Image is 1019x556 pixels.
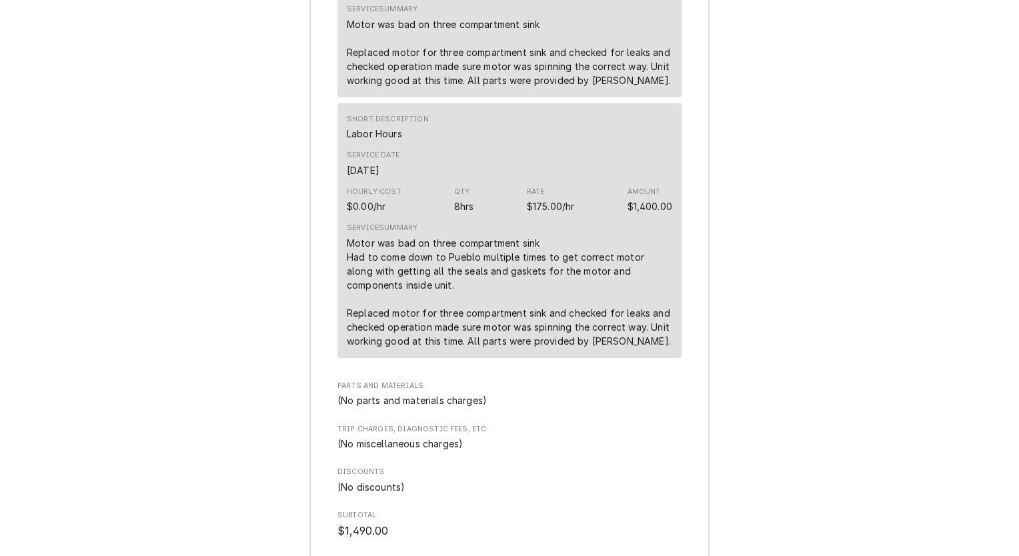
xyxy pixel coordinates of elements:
div: Discounts List [337,480,682,494]
div: Motor was bad on three compartment sink Had to come down to Pueblo multiple times to get correct ... [347,236,672,348]
div: Line Item [337,103,682,358]
div: Trip Charges, Diagnostic Fees, etc. List [337,437,682,451]
div: Cost [347,199,385,213]
div: Service Date [347,150,399,161]
div: Amount [628,187,672,213]
div: Parts and Materials [337,381,682,407]
div: Price [527,199,575,213]
div: Rate [527,187,545,197]
div: Service Date [347,150,399,177]
div: Motor was bad on three compartment sink Replaced motor for three compartment sink and checked for... [347,17,672,87]
div: Short Description [347,114,429,141]
div: Parts and Materials List [337,393,682,407]
div: Discounts [337,467,682,493]
span: $1,490.00 [337,525,388,537]
div: Short Description [347,114,429,125]
span: Subtotal [337,523,682,539]
div: Amount [628,187,661,197]
div: Trip Charges, Diagnostic Fees, etc. [337,424,682,451]
div: Short Description [347,127,402,141]
div: Service Summary [347,4,417,15]
span: Discounts [337,467,682,477]
span: Subtotal [337,510,682,521]
div: Service Date [347,163,379,177]
div: Quantity [454,199,474,213]
div: Qty. [454,187,472,197]
div: Quantity [454,187,474,213]
div: Hourly Cost [347,187,401,197]
span: Trip Charges, Diagnostic Fees, etc. [337,424,682,435]
div: Cost [347,187,401,213]
div: Subtotal [337,510,682,539]
div: Amount [628,199,672,213]
span: Parts and Materials [337,381,682,391]
div: Price [527,187,575,213]
div: Service Summary [347,223,417,233]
